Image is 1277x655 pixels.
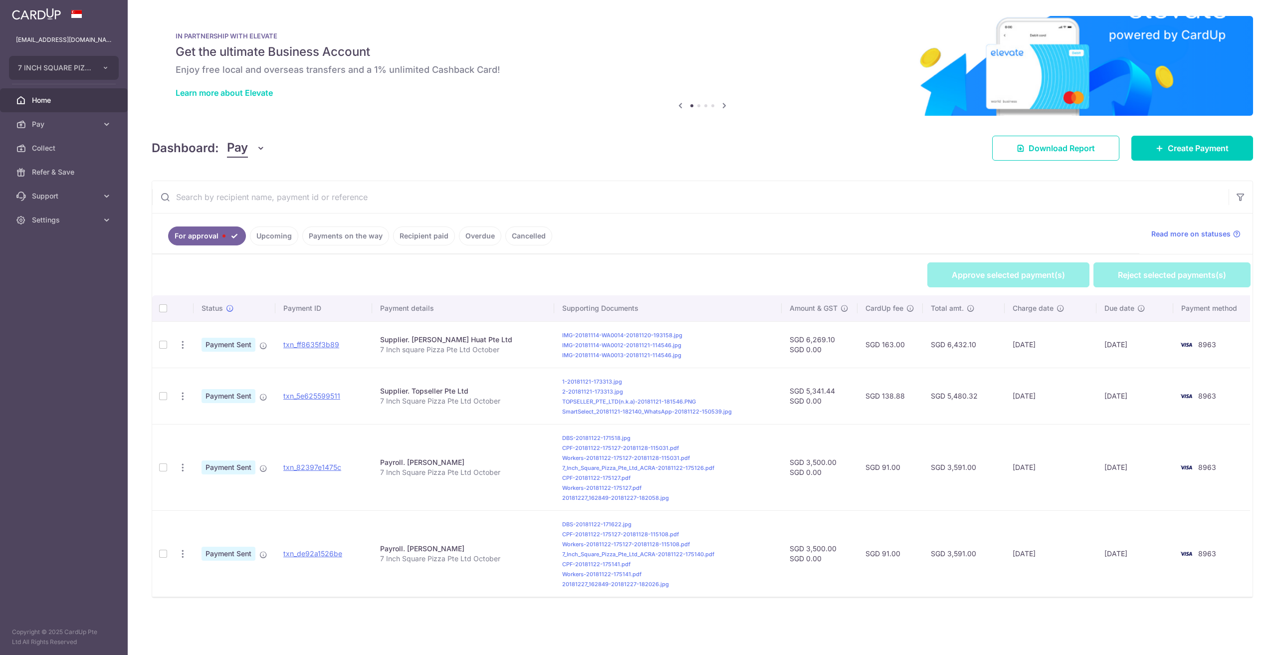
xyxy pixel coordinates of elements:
[562,581,669,588] a: 20181227_162849-20181227-182026.jpg
[562,454,690,461] a: Workers-20181122-175127-20181128-115031.pdf
[923,424,1005,510] td: SGD 3,591.00
[380,544,546,554] div: Payroll. [PERSON_NAME]
[202,338,255,352] span: Payment Sent
[923,368,1005,424] td: SGD 5,480.32
[1176,339,1196,351] img: Bank Card
[202,303,223,313] span: Status
[380,457,546,467] div: Payroll. [PERSON_NAME]
[1013,303,1054,313] span: Charge date
[283,549,342,558] a: txn_de92a1526be
[202,460,255,474] span: Payment Sent
[562,571,641,578] a: Workers-20181122-175141.pdf
[176,64,1229,76] h6: Enjoy free local and overseas transfers and a 1% unlimited Cashback Card!
[32,119,98,129] span: Pay
[1096,368,1173,424] td: [DATE]
[1131,136,1253,161] a: Create Payment
[562,521,632,528] a: DBS-20181122-171622.jpg
[562,444,679,451] a: CPF-20181122-175127-20181128-115031.pdf
[32,95,98,105] span: Home
[12,8,61,20] img: CardUp
[562,342,681,349] a: IMG-20181114-WA0012-20181121-114546.jpg
[380,335,546,345] div: Supplier. [PERSON_NAME] Huat Pte Ltd
[1005,321,1096,368] td: [DATE]
[1176,461,1196,473] img: Bank Card
[562,474,631,481] a: CPF-20181122-175127.pdf
[1005,510,1096,597] td: [DATE]
[380,345,546,355] p: 7 Inch square Pizza Pte Ltd October
[1096,424,1173,510] td: [DATE]
[782,321,857,368] td: SGD 6,269.10 SGD 0.00
[562,378,622,385] a: 1-20181121-173313.jpg
[782,424,857,510] td: SGD 3,500.00 SGD 0.00
[505,226,552,245] a: Cancelled
[227,139,248,158] span: Pay
[283,392,340,400] a: txn_5e625599511
[1198,340,1216,349] span: 8963
[1005,424,1096,510] td: [DATE]
[923,321,1005,368] td: SGD 6,432.10
[152,16,1253,116] img: Renovation banner
[562,484,641,491] a: Workers-20181122-175127.pdf
[865,303,903,313] span: CardUp fee
[1176,390,1196,402] img: Bank Card
[857,368,923,424] td: SGD 138.88
[1096,321,1173,368] td: [DATE]
[923,510,1005,597] td: SGD 3,591.00
[562,408,732,415] a: SmartSelect_20181121-182140_WhatsApp-20181122-150539.jpg
[1198,549,1216,558] span: 8963
[562,551,714,558] a: 7_Inch_Square_Pizza_Pte_Ltd_ACRA-20181122-175140.pdf
[380,467,546,477] p: 7 Inch Square Pizza Pte Ltd October
[380,554,546,564] p: 7 Inch Square Pizza Pte Ltd October
[1104,303,1134,313] span: Due date
[857,510,923,597] td: SGD 91.00
[9,56,119,80] button: 7 INCH SQUARE PIZZA PTE LTD
[152,139,219,157] h4: Dashboard:
[857,321,923,368] td: SGD 163.00
[380,396,546,406] p: 7 Inch Square Pizza Pte Ltd October
[562,494,669,501] a: 20181227_162849-20181227-182058.jpg
[1151,229,1241,239] a: Read more on statuses
[372,295,554,321] th: Payment details
[1005,368,1096,424] td: [DATE]
[554,295,781,321] th: Supporting Documents
[380,386,546,396] div: Supplier. Topseller Pte Ltd
[562,352,681,359] a: IMG-20181114-WA0013-20181121-114546.jpg
[152,181,1229,213] input: Search by recipient name, payment id or reference
[302,226,389,245] a: Payments on the way
[32,215,98,225] span: Settings
[562,464,714,471] a: 7_Inch_Square_Pizza_Pte_Ltd_ACRA-20181122-175126.pdf
[1096,510,1173,597] td: [DATE]
[1176,548,1196,560] img: Bank Card
[227,139,265,158] button: Pay
[992,136,1119,161] a: Download Report
[459,226,501,245] a: Overdue
[562,561,631,568] a: CPF-20181122-175141.pdf
[32,191,98,201] span: Support
[857,424,923,510] td: SGD 91.00
[176,44,1229,60] h5: Get the ultimate Business Account
[562,398,696,405] a: TOPSELLER_PTE_LTD(n.k.a)-20181121-181546.PNG
[562,541,690,548] a: Workers-20181122-175127-20181128-115108.pdf
[32,167,98,177] span: Refer & Save
[275,295,372,321] th: Payment ID
[176,32,1229,40] p: IN PARTNERSHIP WITH ELEVATE
[168,226,246,245] a: For approval
[790,303,838,313] span: Amount & GST
[250,226,298,245] a: Upcoming
[283,463,341,471] a: txn_82397e1475c
[283,340,339,349] a: txn_ff8635f3b89
[1198,392,1216,400] span: 8963
[782,368,857,424] td: SGD 5,341.44 SGD 0.00
[32,143,98,153] span: Collect
[202,389,255,403] span: Payment Sent
[176,88,273,98] a: Learn more about Elevate
[1173,295,1250,321] th: Payment method
[562,332,682,339] a: IMG-20181114-WA0014-20181120-193158.jpg
[1151,229,1231,239] span: Read more on statuses
[1029,142,1095,154] span: Download Report
[1198,463,1216,471] span: 8963
[562,531,679,538] a: CPF-20181122-175127-20181128-115108.pdf
[562,435,631,441] a: DBS-20181122-171518.jpg
[393,226,455,245] a: Recipient paid
[202,547,255,561] span: Payment Sent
